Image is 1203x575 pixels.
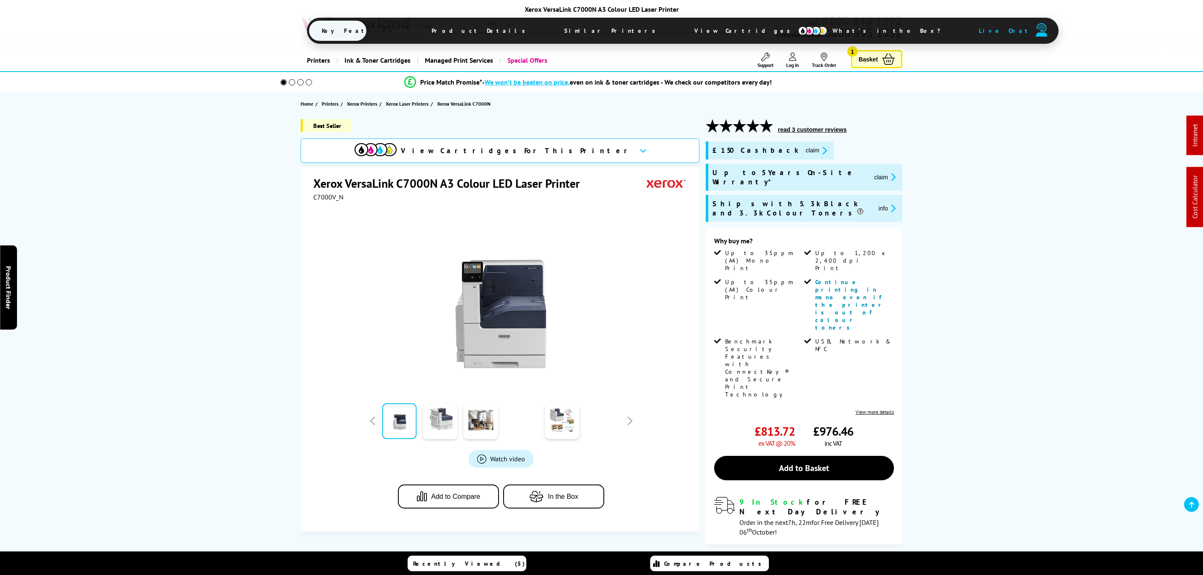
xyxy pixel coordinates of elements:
[650,556,769,571] a: Compare Products
[313,176,588,191] h1: Xerox VersaLink C7000N A3 Colour LED Laser Printer
[408,556,526,571] a: Recently Viewed (5)
[847,46,858,57] span: 1
[322,99,339,108] span: Printers
[747,526,752,534] sup: th
[307,5,896,13] div: Xerox VersaLink C7000N A3 Colour LED Laser Printer
[714,497,894,536] div: modal_delivery
[1191,124,1199,147] a: Intranet
[712,168,867,186] span: Up to 5 Years On-Site Warranty*
[313,193,344,201] span: C7000V_N
[482,78,772,86] div: - even on ink & toner cartridges - We check our competitors every day!
[485,78,570,86] span: We won’t be beaten on price,
[499,50,554,71] a: Special Offers
[469,450,533,468] a: Product_All_Videos
[1191,176,1199,219] a: Cost Calculator
[739,497,894,516] div: for FREE Next Day Delivery
[347,99,379,108] a: Xerox Printers
[401,146,632,155] span: View Cartridges For This Printer
[386,99,429,108] span: Xerox Laser Printers
[815,278,886,331] span: Continue printing in mono even if the printer is out of colour toners
[815,249,892,272] span: Up to 1,200 x 2,400 dpi Print
[813,423,854,439] span: £976.46
[815,338,892,353] span: USB, Network & NFC
[739,497,807,507] span: 9 In Stock
[548,493,578,500] span: In the Box
[437,99,491,108] span: Xerox VersaLink C7000N
[301,99,313,108] span: Home
[798,26,827,35] img: cmyk-icon.svg
[503,484,604,508] button: In the Box
[775,126,849,133] button: read 3 customer reviews
[420,78,482,86] span: Price Match Promise*
[347,99,377,108] span: Xerox Printers
[413,560,525,567] span: Recently Viewed (5)
[309,21,410,41] span: Key Features
[812,53,836,68] a: Track Order
[714,456,894,480] a: Add to Basket
[788,518,811,527] span: 7h, 22m
[876,203,898,213] button: promo-description
[419,218,584,383] img: Xerox VersaLink C7000N
[758,53,774,68] a: Support
[803,146,830,155] button: promo-description
[786,62,799,68] span: Log In
[758,62,774,68] span: Support
[664,560,766,567] span: Compare Products
[786,53,799,68] a: Log In
[824,439,842,447] span: inc VAT
[336,50,417,71] a: Ink & Toner Cartridges
[552,21,672,41] span: Similar Printers
[712,199,872,218] span: Ships with 5.3k Black and 3.3k Colour Toners
[758,439,795,447] span: ex VAT @ 20%
[725,278,802,301] span: Up to 35ppm (A4) Colour Print
[301,99,315,108] a: Home
[490,455,525,463] span: Watch video
[647,176,686,191] img: Xerox
[725,249,802,272] span: Up to 35ppm (A4) Mono Print
[712,146,799,155] span: £150 Cashback
[398,484,499,508] button: Add to Compare
[417,50,499,71] a: Managed Print Services
[755,423,795,439] span: £813.72
[714,237,894,249] div: Why buy me?
[301,119,352,132] span: Best Seller
[4,266,13,309] span: Product Finder
[739,518,879,536] span: Order in the next for Free Delivery [DATE] 06 October!
[355,143,397,156] img: View Cartridges
[301,50,336,71] a: Printers
[682,20,811,42] span: View Cartridges
[859,53,878,65] span: Basket
[386,99,431,108] a: Xerox Laser Printers
[419,21,542,41] span: Product Details
[344,50,411,71] span: Ink & Toner Cartridges
[269,75,908,90] li: modal_Promise
[1036,23,1048,37] img: user-headset-duotone.svg
[856,409,894,415] a: View more details
[851,50,902,68] a: Basket 1
[820,21,961,41] span: What’s in the Box?
[979,27,1031,35] span: Live Chat
[322,99,341,108] a: Printers
[725,338,802,398] span: Benchmark Security Features with ConnectKey® and Secure Print Technology
[431,493,480,500] span: Add to Compare
[437,99,493,108] a: Xerox VersaLink C7000N
[872,172,898,182] button: promo-description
